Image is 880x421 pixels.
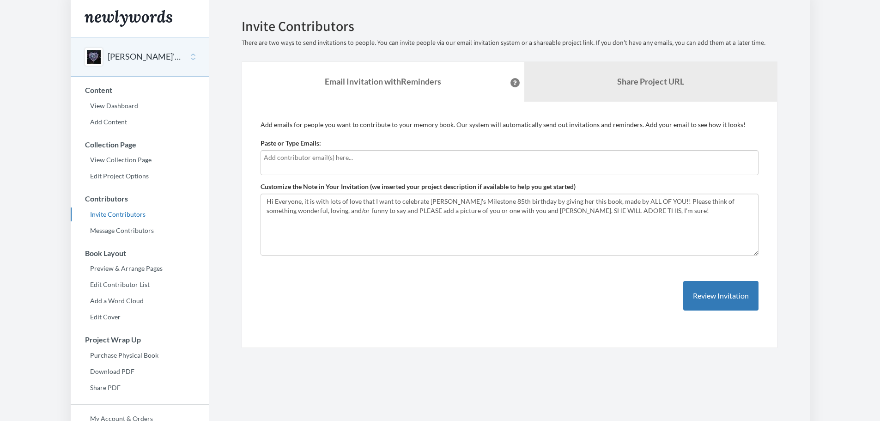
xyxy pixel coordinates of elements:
label: Paste or Type Emails: [261,139,321,148]
a: View Collection Page [71,153,209,167]
a: Message Contributors [71,224,209,238]
label: Customize the Note in Your Invitation (we inserted your project description if available to help ... [261,182,576,191]
h3: Project Wrap Up [71,336,209,344]
a: Add Content [71,115,209,129]
a: Share PDF [71,381,209,395]
h3: Content [71,86,209,94]
h2: Invite Contributors [242,18,777,34]
input: Add contributor email(s) here... [264,153,753,163]
a: View Dashboard [71,99,209,113]
a: Invite Contributors [71,207,209,221]
button: Review Invitation [683,281,759,311]
h3: Contributors [71,195,209,203]
a: Add a Word Cloud [71,294,209,308]
a: Edit Contributor List [71,278,209,292]
b: Share Project URL [617,76,684,86]
p: There are two ways to send invitations to people. You can invite people via our email invitation ... [242,38,777,48]
a: Edit Project Options [71,169,209,183]
a: Edit Cover [71,310,209,324]
a: Download PDF [71,365,209,378]
h3: Collection Page [71,140,209,149]
textarea: Hi Everyone, it is with lots of love that I want to celebrate [PERSON_NAME]'s Milestone 85th birt... [261,194,759,256]
p: Add emails for people you want to contribute to your memory book. Our system will automatically s... [261,120,759,129]
h3: Book Layout [71,249,209,257]
img: Newlywords logo [85,10,172,27]
a: Preview & Arrange Pages [71,262,209,275]
a: Purchase Physical Book [71,348,209,362]
strong: Email Invitation with Reminders [325,76,441,86]
button: [PERSON_NAME]'S 85th BIRTHDAY [108,51,182,63]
